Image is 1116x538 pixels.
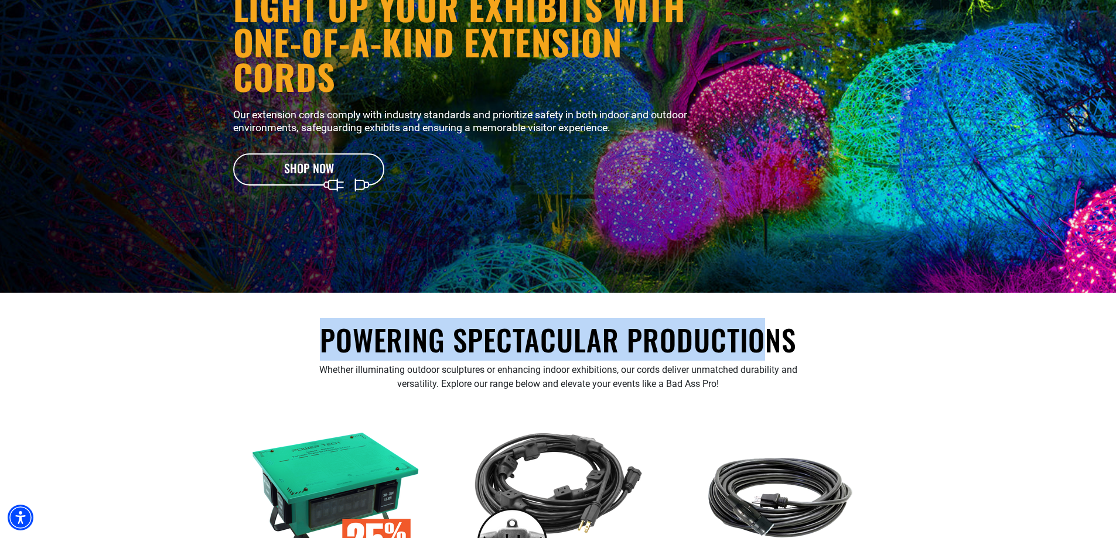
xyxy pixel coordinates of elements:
[316,321,800,358] h2: Powering Spectacular Productions
[8,505,33,530] div: Accessibility Menu
[316,363,800,391] p: Whether illuminating outdoor sculptures or enhancing indoor exhibitions, our cords deliver unmatc...
[233,108,716,135] p: Our extension cords comply with industry standards and prioritize safety in both indoor and outdo...
[233,153,385,186] a: Shop Now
